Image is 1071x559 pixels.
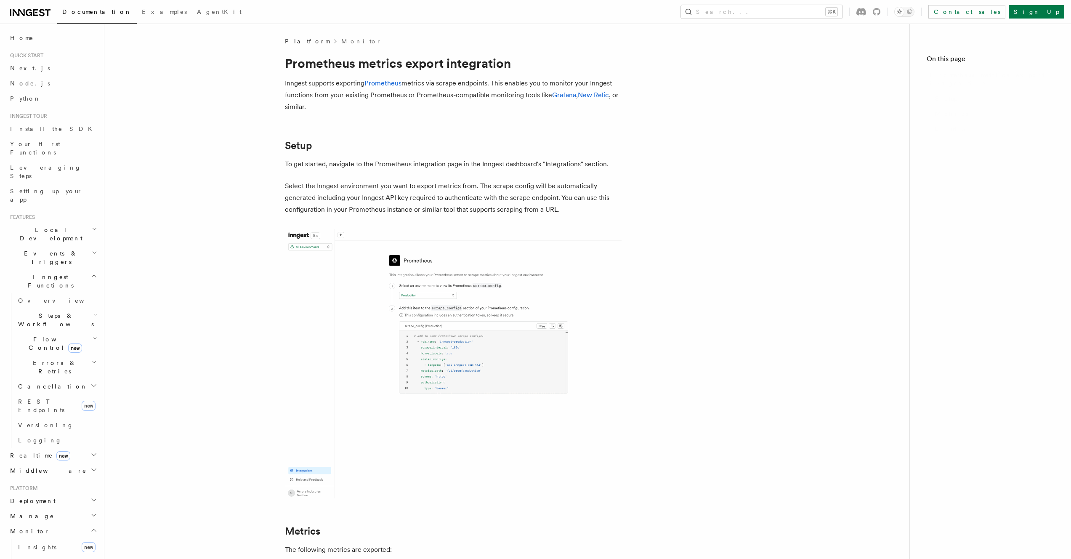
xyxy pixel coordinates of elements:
[7,497,56,505] span: Deployment
[82,401,96,411] span: new
[7,61,99,76] a: Next.js
[82,542,96,552] span: new
[15,539,99,556] a: Insightsnew
[7,226,92,242] span: Local Development
[285,229,622,498] img: Prometheus integration page
[935,109,968,118] span: Metrics
[7,524,99,539] button: Monitor
[68,343,82,353] span: new
[7,527,50,535] span: Monitor
[15,293,99,308] a: Overview
[7,249,92,266] span: Events & Triggers
[364,79,401,87] a: Prometheus
[15,359,91,375] span: Errors & Retries
[15,311,94,328] span: Steps & Workflows
[7,136,99,160] a: Your first Functions
[15,379,99,394] button: Cancellation
[18,297,105,304] span: Overview
[285,77,622,113] p: Inngest supports exporting metrics via scrape endpoints. This enables you to monitor your Inngest...
[10,164,81,179] span: Leveraging Steps
[7,30,99,45] a: Home
[927,54,1054,67] h4: On this page
[7,512,54,520] span: Manage
[1009,5,1064,19] a: Sign Up
[932,121,1054,136] a: Limits
[18,544,56,551] span: Insights
[10,65,50,72] span: Next.js
[7,91,99,106] a: Python
[10,80,50,87] span: Node.js
[137,3,192,23] a: Examples
[15,418,99,433] a: Versioning
[15,335,93,352] span: Flow Control
[930,71,1054,88] span: Prometheus metrics export integration
[7,463,99,478] button: Middleware
[7,222,99,246] button: Local Development
[7,214,35,221] span: Features
[7,52,43,59] span: Quick start
[928,5,1005,19] a: Contact sales
[932,106,1054,121] a: Metrics
[57,3,137,24] a: Documentation
[7,269,99,293] button: Inngest Functions
[285,140,312,152] a: Setup
[7,451,70,460] span: Realtime
[285,56,622,71] h1: Prometheus metrics export integration
[935,125,966,133] span: Limits
[7,493,99,508] button: Deployment
[192,3,247,23] a: AgentKit
[285,180,622,216] p: Select the Inngest environment you want to export metrics from. The scrape config will be automat...
[62,8,132,15] span: Documentation
[197,8,242,15] span: AgentKit
[7,246,99,269] button: Events & Triggers
[15,433,99,448] a: Logging
[681,5,842,19] button: Search...⌘K
[7,184,99,207] a: Setting up your app
[927,67,1054,91] a: Prometheus metrics export integration
[10,95,41,102] span: Python
[7,485,38,492] span: Platform
[7,448,99,463] button: Realtimenew
[18,398,64,413] span: REST Endpoints
[10,141,60,156] span: Your first Functions
[285,37,330,45] span: Platform
[7,273,91,290] span: Inngest Functions
[7,293,99,448] div: Inngest Functions
[15,394,99,418] a: REST Endpointsnew
[10,125,97,132] span: Install the SDK
[15,382,88,391] span: Cancellation
[15,332,99,355] button: Flow Controlnew
[7,466,87,475] span: Middleware
[15,355,99,379] button: Errors & Retries
[7,508,99,524] button: Manage
[10,188,82,203] span: Setting up your app
[894,7,914,17] button: Toggle dark mode
[142,8,187,15] span: Examples
[10,34,34,42] span: Home
[552,91,576,99] a: Grafana
[18,422,74,429] span: Versioning
[285,158,622,170] p: To get started, navigate to the Prometheus integration page in the Inngest dashboard's "Integrati...
[7,113,47,120] span: Inngest tour
[826,8,837,16] kbd: ⌘K
[578,91,609,99] a: New Relic
[285,544,622,556] p: The following metrics are exported:
[56,451,70,461] span: new
[932,91,1054,106] a: Setup
[7,160,99,184] a: Leveraging Steps
[285,525,320,537] a: Metrics
[15,308,99,332] button: Steps & Workflows
[935,94,957,103] span: Setup
[7,76,99,91] a: Node.js
[341,37,381,45] a: Monitor
[7,121,99,136] a: Install the SDK
[18,437,62,444] span: Logging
